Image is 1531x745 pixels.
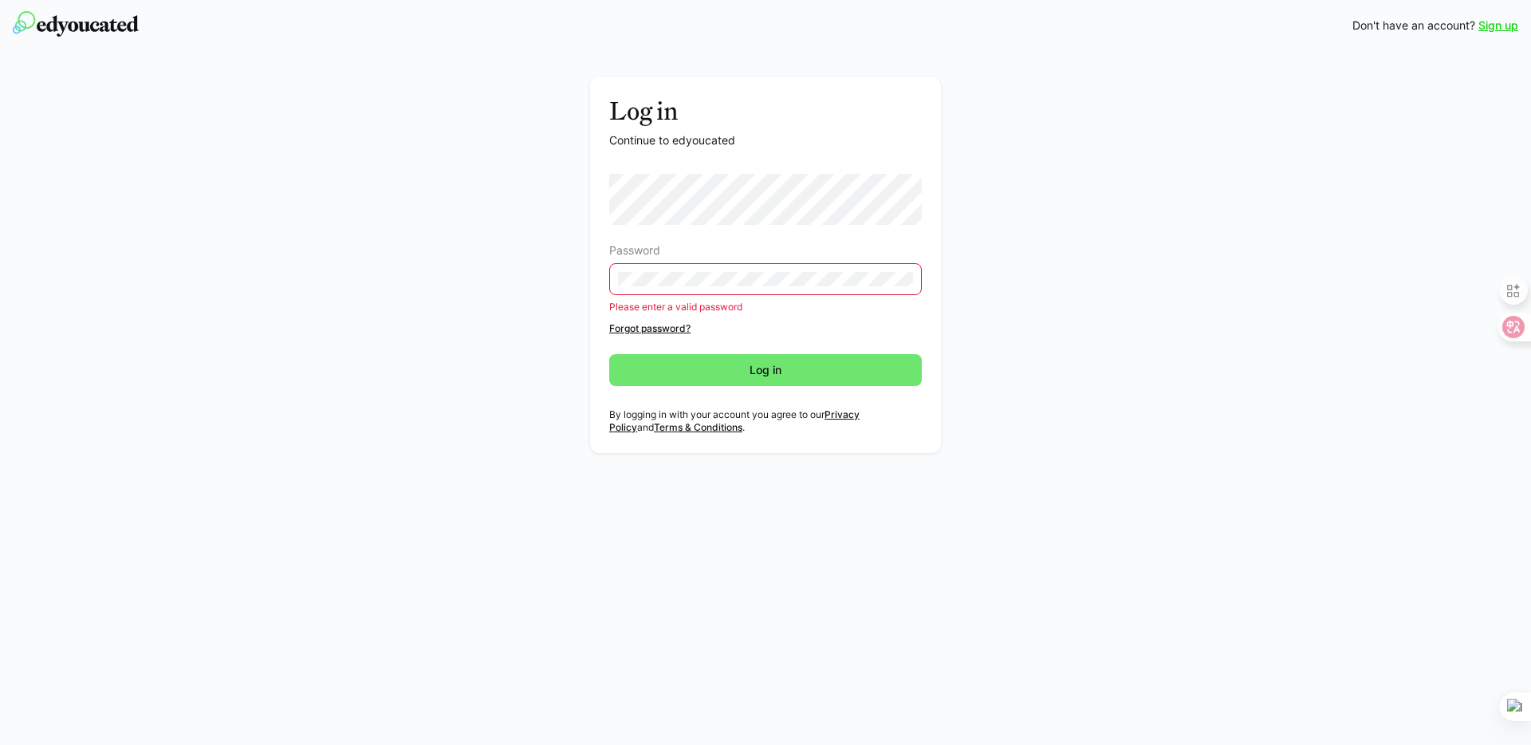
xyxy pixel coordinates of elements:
a: Sign up [1478,18,1518,34]
a: Forgot password? [609,322,922,335]
span: Don't have an account? [1352,18,1475,34]
p: By logging in with your account you agree to our and . [609,408,922,434]
img: edyoucated [13,11,139,37]
button: Log in [609,354,922,386]
span: Password [609,244,660,257]
h3: Log in [609,96,922,126]
span: Log in [747,362,784,378]
p: Continue to edyoucated [609,132,922,148]
span: Please enter a valid password [609,301,742,313]
a: Privacy Policy [609,408,860,433]
a: Terms & Conditions [654,421,742,433]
